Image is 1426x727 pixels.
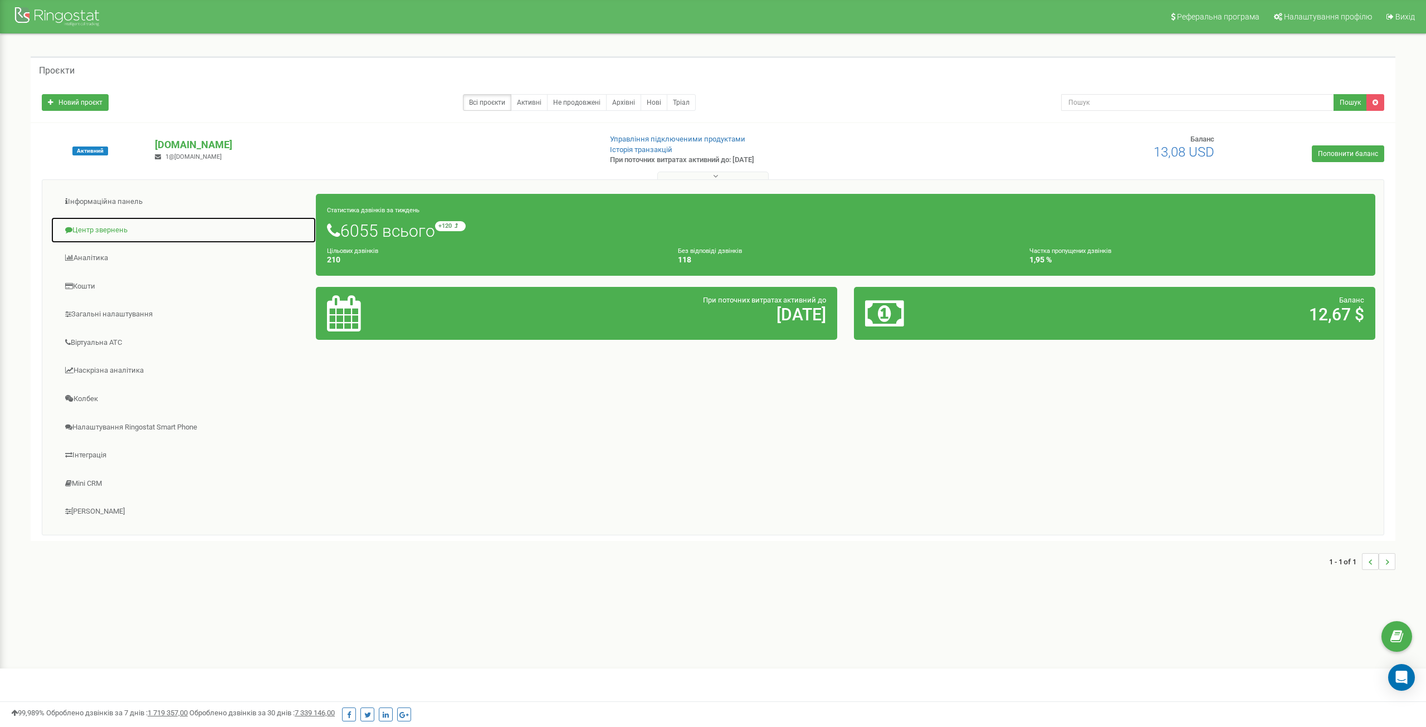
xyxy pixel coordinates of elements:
a: Mini CRM [51,470,316,497]
small: +120 [435,221,466,231]
small: Статистика дзвінків за тиждень [327,207,419,214]
h1: 6055 всього [327,221,1364,240]
a: Управління підключеними продуктами [610,135,745,143]
span: Баланс [1190,135,1214,143]
a: Інформаційна панель [51,188,316,216]
h4: 210 [327,256,662,264]
a: Наскрізна аналітика [51,357,316,384]
h4: 1,95 % [1029,256,1364,264]
a: Віртуальна АТС [51,329,316,357]
small: Цільових дзвінків [327,247,378,255]
a: Налаштування Ringostat Smart Phone [51,414,316,441]
small: Частка пропущених дзвінків [1029,247,1111,255]
a: Поповнити баланс [1312,145,1384,162]
button: Пошук [1334,94,1367,111]
a: Архівні [606,94,641,111]
p: При поточних витратах активний до: [DATE] [610,155,933,165]
h2: [DATE] [499,305,826,324]
span: Налаштування профілю [1284,12,1372,21]
a: Не продовжені [547,94,607,111]
a: Новий проєкт [42,94,109,111]
small: Без відповіді дзвінків [678,247,742,255]
a: Тріал [667,94,696,111]
a: Всі проєкти [463,94,511,111]
a: Історія транзакцій [610,145,672,154]
span: Вихід [1395,12,1415,21]
a: Загальні налаштування [51,301,316,328]
span: 13,08 USD [1154,144,1214,160]
span: 1 - 1 of 1 [1329,553,1362,570]
span: 1@[DOMAIN_NAME] [165,153,222,160]
span: Активний [72,147,108,155]
div: Open Intercom Messenger [1388,664,1415,691]
a: Нові [641,94,667,111]
nav: ... [1329,542,1395,581]
a: Центр звернень [51,217,316,244]
a: Кошти [51,273,316,300]
h2: 12,67 $ [1037,305,1364,324]
input: Пошук [1061,94,1334,111]
a: Активні [511,94,548,111]
h5: Проєкти [39,66,75,76]
span: Реферальна програма [1177,12,1259,21]
a: Аналiтика [51,245,316,272]
a: Колбек [51,386,316,413]
span: При поточних витратах активний до [703,296,826,304]
h4: 118 [678,256,1013,264]
a: Інтеграція [51,442,316,469]
span: Баланс [1339,296,1364,304]
p: [DOMAIN_NAME] [155,138,591,152]
a: [PERSON_NAME] [51,498,316,525]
